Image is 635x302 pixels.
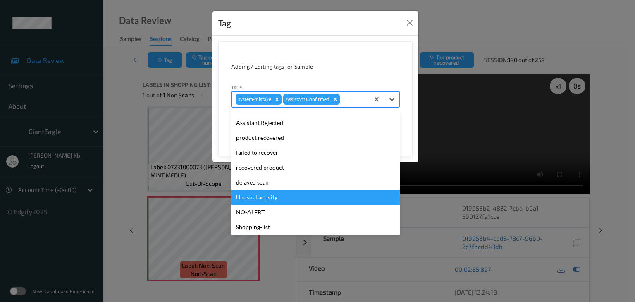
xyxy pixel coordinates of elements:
div: recovered product [231,160,400,175]
label: Tags [231,84,243,91]
div: Unusual activity [231,190,400,205]
div: Shopping-list [231,220,400,235]
div: product recovered [231,130,400,145]
div: failed to recover [231,145,400,160]
div: Remove Assistant Confirmed [331,94,340,105]
div: delayed scan [231,175,400,190]
div: Remove system-mistake [272,94,282,105]
div: Tag [218,17,231,30]
div: NO-ALERT [231,205,400,220]
div: Assistant Confirmed [283,94,331,105]
div: Adding / Editing tags for Sample [231,62,400,71]
div: Assistant Rejected [231,115,400,130]
button: Close [404,17,415,29]
div: system-mistake [236,94,272,105]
